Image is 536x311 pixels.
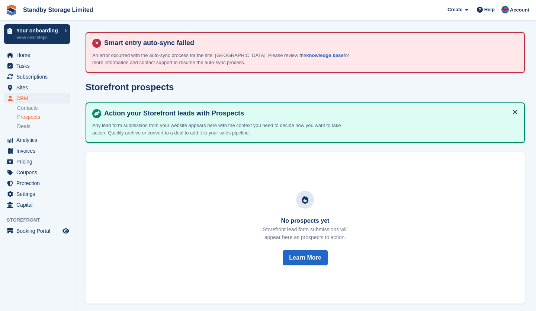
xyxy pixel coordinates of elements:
[16,61,61,71] span: Tasks
[4,50,70,60] a: menu
[17,123,31,130] span: Deals
[4,24,70,44] a: Your onboarding View next steps
[4,226,70,236] a: menu
[6,4,17,16] img: stora-icon-8386f47178a22dfd0bd8f6a31ec36ba5ce8667c1dd55bd0f319d3a0aa187defe.svg
[16,82,61,93] span: Sites
[7,216,74,224] span: Storefront
[16,135,61,145] span: Analytics
[16,34,61,41] p: View next steps
[101,109,518,118] h4: Action your Storefront leads with Prospects
[16,156,61,167] span: Pricing
[16,167,61,178] span: Coupons
[17,113,70,121] a: Prospects
[16,189,61,199] span: Settings
[263,226,348,241] p: Storefront lead form submissions will appear here as prospects to action.
[4,146,70,156] a: menu
[484,6,495,13] span: Help
[4,200,70,210] a: menu
[4,167,70,178] a: menu
[16,28,61,33] p: Your onboarding
[510,6,529,14] span: Account
[4,189,70,199] a: menu
[447,6,462,13] span: Create
[92,52,353,66] p: An error occurred with the auto-sync process for the site: [GEOGRAPHIC_DATA]. Please review the f...
[16,146,61,156] span: Invoices
[4,93,70,104] a: menu
[17,123,70,130] a: Deals
[501,6,509,13] img: Glenn Fisher
[4,156,70,167] a: menu
[92,122,353,136] p: Any lead form submission from your website appears here with the context you need to decide how y...
[16,93,61,104] span: CRM
[16,200,61,210] span: Capital
[16,226,61,236] span: Booking Portal
[61,226,70,235] a: Preview store
[17,114,40,121] span: Prospects
[4,135,70,145] a: menu
[17,105,70,112] a: Contacts
[4,82,70,93] a: menu
[16,72,61,82] span: Subscriptions
[4,72,70,82] a: menu
[86,82,174,92] h1: Storefront prospects
[4,178,70,188] a: menu
[263,218,348,224] h3: No prospects yet
[20,4,96,16] a: Standby Storage Limited
[101,39,518,47] h4: Smart entry auto-sync failed
[16,178,61,188] span: Protection
[306,53,343,58] a: knowledge base
[16,50,61,60] span: Home
[4,61,70,71] a: menu
[283,250,327,265] button: Learn More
